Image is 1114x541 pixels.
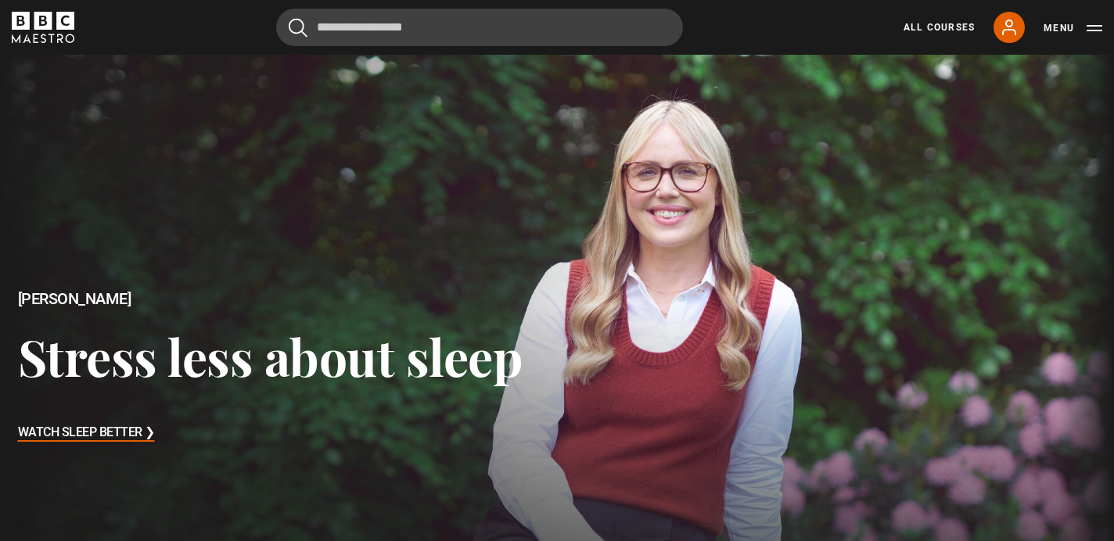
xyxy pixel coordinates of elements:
[12,12,74,43] svg: BBC Maestro
[904,20,975,34] a: All Courses
[276,9,683,46] input: Search
[1044,20,1102,36] button: Toggle navigation
[18,421,155,445] h3: Watch Sleep Better ❯
[18,326,523,386] h3: Stress less about sleep
[18,290,523,308] h2: [PERSON_NAME]
[289,18,307,38] button: Submit the search query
